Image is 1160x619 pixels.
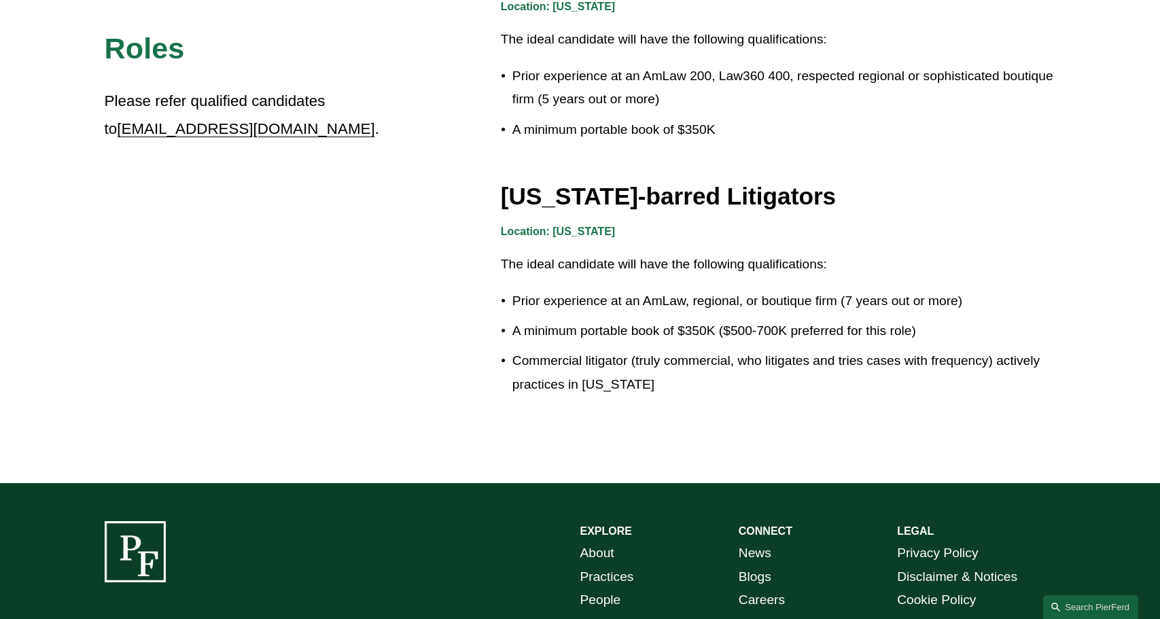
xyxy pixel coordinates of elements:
[501,226,615,237] strong: Location: [US_STATE]
[512,118,1056,142] p: A minimum portable book of $350K
[739,565,771,589] a: Blogs
[501,181,1056,211] h3: [US_STATE]-barred Litigators
[117,120,374,137] a: [EMAIL_ADDRESS][DOMAIN_NAME]
[897,525,934,537] strong: LEGAL
[512,289,1056,313] p: Prior experience at an AmLaw, regional, or boutique firm (7 years out or more)
[512,65,1056,111] p: Prior experience at an AmLaw 200, Law360 400, respected regional or sophisticated boutique firm (...
[501,1,615,12] strong: Location: [US_STATE]
[897,542,978,565] a: Privacy Policy
[739,588,785,612] a: Careers
[580,542,614,565] a: About
[897,565,1017,589] a: Disclaimer & Notices
[512,349,1056,396] p: Commercial litigator (truly commercial, who litigates and tries cases with frequency) actively pr...
[105,88,382,143] p: Please refer qualified candidates to .
[739,525,792,537] strong: CONNECT
[580,588,621,612] a: People
[739,542,771,565] a: News
[501,28,1056,52] p: The ideal candidate will have the following qualifications:
[501,253,1056,277] p: The ideal candidate will have the following qualifications:
[897,588,976,612] a: Cookie Policy
[580,525,632,537] strong: EXPLORE
[1043,595,1138,619] a: Search this site
[512,319,1056,343] p: A minimum portable book of $350K ($500-700K preferred for this role)
[105,32,185,65] span: Roles
[580,565,634,589] a: Practices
